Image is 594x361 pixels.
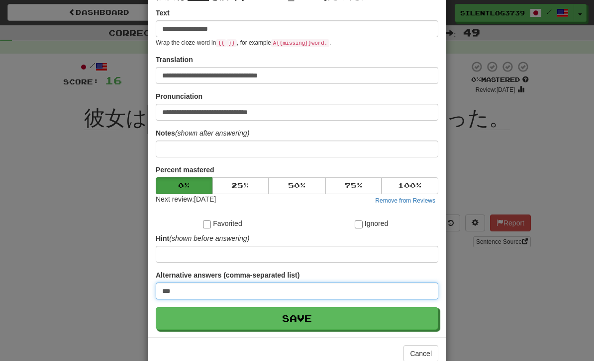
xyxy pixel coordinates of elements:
[355,220,363,228] input: Ignored
[203,220,211,228] input: Favorited
[156,8,170,18] label: Text
[156,39,331,46] small: Wrap the cloze-word in , for example .
[325,177,382,194] button: 75%
[156,128,249,138] label: Notes
[175,129,249,137] em: (shown after answering)
[156,91,202,101] label: Pronunciation
[372,195,438,206] button: Remove from Reviews
[355,218,388,228] label: Ignored
[156,270,299,280] label: Alternative answers (comma-separated list)
[156,307,438,330] button: Save
[156,177,438,194] div: Percent mastered
[156,177,212,194] button: 0%
[156,165,214,175] label: Percent mastered
[212,177,269,194] button: 25%
[156,194,216,206] div: Next review: [DATE]
[226,39,237,47] code: }}
[169,234,249,242] em: (shown before answering)
[156,55,193,65] label: Translation
[203,218,242,228] label: Favorited
[216,39,226,47] code: {{
[269,177,325,194] button: 50%
[156,233,249,243] label: Hint
[382,177,438,194] button: 100%
[271,39,329,47] code: A {{ missing }} word.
